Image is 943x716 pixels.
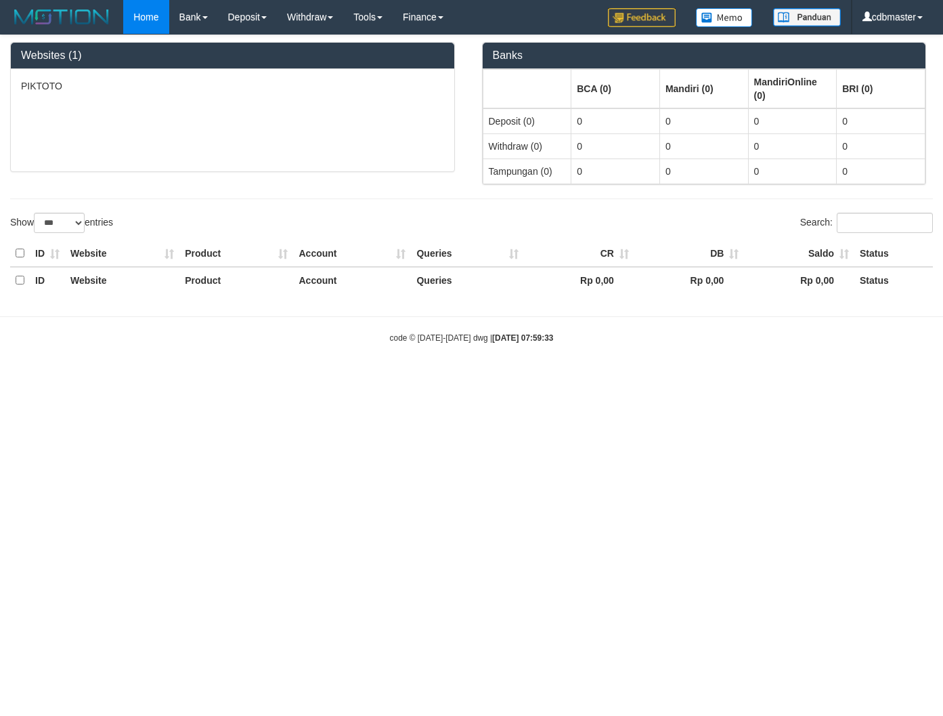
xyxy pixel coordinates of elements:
strong: [DATE] 07:59:33 [492,333,553,343]
th: Product [179,267,293,293]
td: 0 [748,159,837,184]
th: Rp 0,00 [634,267,745,293]
td: 0 [837,108,925,134]
th: Status [854,267,933,293]
td: 0 [837,159,925,184]
th: Account [293,267,411,293]
small: code © [DATE]-[DATE] dwg | [390,333,554,343]
th: CR [524,240,634,267]
h3: Websites (1) [21,49,444,62]
th: Group: activate to sort column ascending [659,69,748,108]
select: Showentries [34,213,85,233]
th: Group: activate to sort column ascending [748,69,837,108]
th: Group: activate to sort column ascending [571,69,660,108]
th: Product [179,240,293,267]
label: Show entries [10,213,113,233]
img: MOTION_logo.png [10,7,113,27]
td: Deposit (0) [483,108,571,134]
td: 0 [659,133,748,159]
td: 0 [659,159,748,184]
th: ID [30,267,65,293]
th: Website [65,267,179,293]
th: ID [30,240,65,267]
input: Search: [837,213,933,233]
th: Rp 0,00 [744,267,854,293]
td: 0 [748,133,837,159]
img: panduan.png [773,8,841,26]
label: Search: [800,213,933,233]
p: PIKTOTO [21,79,444,93]
td: Tampungan (0) [483,159,571,184]
td: 0 [837,133,925,159]
th: Status [854,240,933,267]
td: 0 [659,108,748,134]
th: Rp 0,00 [524,267,634,293]
img: Feedback.jpg [608,8,676,27]
td: 0 [748,108,837,134]
th: Account [293,240,411,267]
th: Group: activate to sort column ascending [483,69,571,108]
td: 0 [571,133,660,159]
td: 0 [571,108,660,134]
td: Withdraw (0) [483,133,571,159]
h3: Banks [493,49,916,62]
th: DB [634,240,745,267]
th: Queries [411,240,524,267]
th: Queries [411,267,524,293]
th: Group: activate to sort column ascending [837,69,925,108]
th: Saldo [744,240,854,267]
th: Website [65,240,179,267]
img: Button%20Memo.svg [696,8,753,27]
td: 0 [571,159,660,184]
